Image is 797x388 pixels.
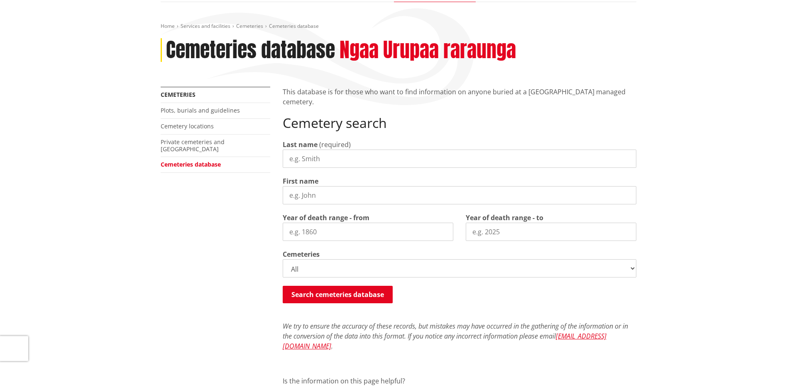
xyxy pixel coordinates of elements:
[283,376,636,386] p: Is the information on this page helpful?
[283,140,318,150] label: Last name
[161,22,175,29] a: Home
[319,140,351,149] span: (required)
[161,138,225,153] a: Private cemeteries and [GEOGRAPHIC_DATA]
[161,160,221,168] a: Cemeteries database
[283,115,636,131] h2: Cemetery search
[161,122,214,130] a: Cemetery locations
[269,22,319,29] span: Cemeteries database
[161,106,240,114] a: Plots, burials and guidelines
[283,87,636,107] p: This database is for those who want to find information on anyone buried at a [GEOGRAPHIC_DATA] m...
[283,322,628,351] em: We try to ensure the accuracy of these records, but mistakes may have occurred in the gathering o...
[466,213,543,223] label: Year of death range - to
[283,223,453,241] input: e.g. 1860
[283,150,636,168] input: e.g. Smith
[283,286,393,303] button: Search cemeteries database
[236,22,263,29] a: Cemeteries
[161,91,196,98] a: Cemeteries
[161,23,636,30] nav: breadcrumb
[166,38,335,62] h1: Cemeteries database
[283,213,369,223] label: Year of death range - from
[283,332,606,351] a: [EMAIL_ADDRESS][DOMAIN_NAME]
[283,176,318,186] label: First name
[340,38,516,62] h2: Ngaa Urupaa raraunga
[466,223,636,241] input: e.g. 2025
[181,22,230,29] a: Services and facilities
[283,249,320,259] label: Cemeteries
[283,186,636,204] input: e.g. John
[759,353,789,383] iframe: Messenger Launcher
